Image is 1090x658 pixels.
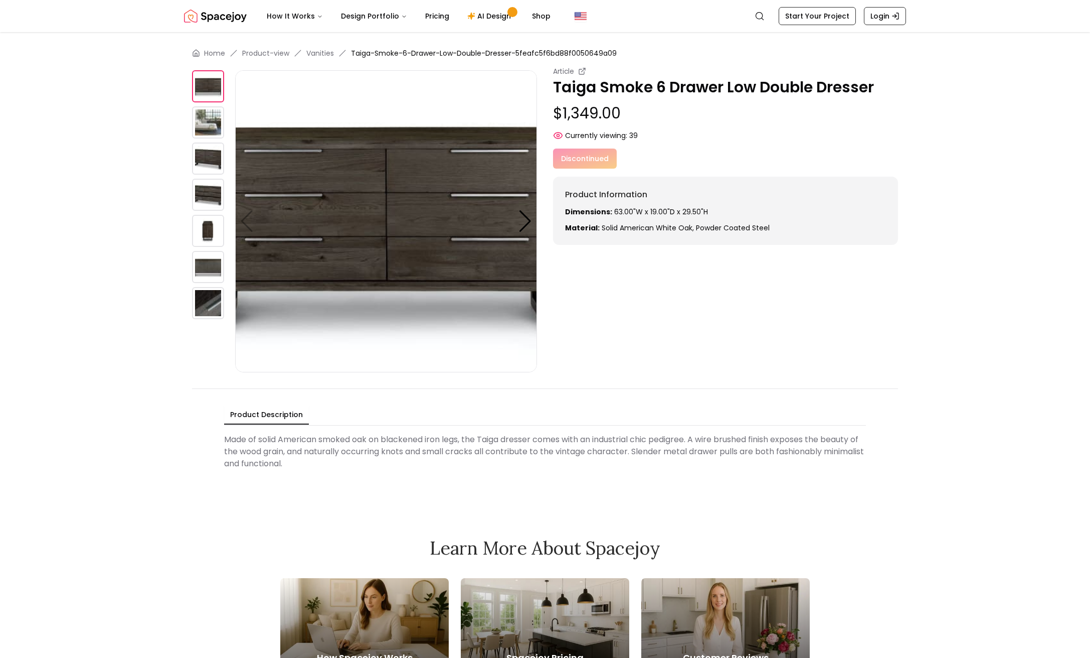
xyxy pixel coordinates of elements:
[553,104,898,122] p: $1,349.00
[565,189,886,201] h6: Product Information
[259,6,559,26] nav: Main
[306,48,334,58] a: Vanities
[192,143,224,175] img: https://storage.googleapis.com/spacejoy-main/assets/5feafc5f6bd88f0050649a09/product_2_h2p2momeb8o
[204,48,225,58] a: Home
[629,130,638,141] span: 39
[351,48,617,58] span: Taiga-Smoke-6-Drawer-Low-Double-Dresser-5feafc5f6bd88f0050649a09
[192,215,224,247] img: https://storage.googleapis.com/spacejoy-main/assets/5feafc5f6bd88f0050649a09/product_4_4kjjaoom0fo7
[565,223,600,233] strong: Material:
[259,6,331,26] button: How It Works
[553,66,574,76] small: Article
[565,207,886,217] p: 63.00"W x 19.00"D x 29.50"H
[192,251,224,283] img: https://storage.googleapis.com/spacejoy-main/assets/5feafc5f6bd88f0050649a09/product_5_gkl7h1bn2l1j
[192,179,224,211] img: https://storage.googleapis.com/spacejoy-main/assets/5feafc5f6bd88f0050649a09/product_3_0ccen32f43gik
[224,406,309,425] button: Product Description
[459,6,522,26] a: AI Design
[235,70,537,372] img: https://storage.googleapis.com/spacejoy-main/assets/5feafc5f6bd88f0050649a09/product_0_f2bi1jcibo2b
[184,6,247,26] img: Spacejoy Logo
[553,78,898,96] p: Taiga Smoke 6 Drawer Low Double Dresser
[224,430,866,474] div: Made of solid American smoked oak on blackened iron legs, the Taiga dresser comes with an industr...
[417,6,457,26] a: Pricing
[242,48,289,58] a: Product-view
[864,7,906,25] a: Login
[565,130,627,141] span: Currently viewing:
[575,10,587,22] img: United States
[602,223,770,233] span: Solid American White Oak, powder coated steel
[184,6,247,26] a: Spacejoy
[192,70,224,102] img: https://storage.googleapis.com/spacejoy-main/assets/5feafc5f6bd88f0050649a09/product_0_f2bi1jcibo2b
[280,538,810,558] h2: Learn More About Spacejoy
[524,6,559,26] a: Shop
[779,7,856,25] a: Start Your Project
[192,106,224,139] img: https://storage.googleapis.com/spacejoy-main/assets/5feafc5f6bd88f0050649a09/product_1_c94gk37fka69
[192,287,224,319] img: https://storage.googleapis.com/spacejoy-main/assets/5feafc5f6bd88f0050649a09/product_6_1ogmgineamei
[333,6,415,26] button: Design Portfolio
[565,207,612,217] strong: Dimensions:
[192,48,898,58] nav: breadcrumb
